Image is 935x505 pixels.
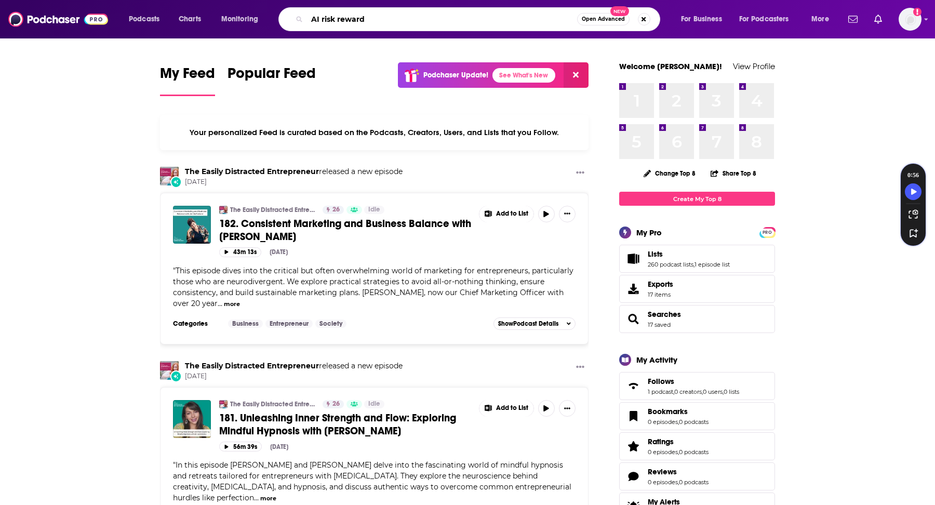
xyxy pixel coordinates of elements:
[172,11,207,28] a: Charts
[648,310,681,319] a: Searches
[648,418,678,426] a: 0 episodes
[173,460,571,502] span: "
[332,399,340,409] span: 26
[723,388,724,395] span: ,
[648,437,709,446] a: Ratings
[619,432,775,460] span: Ratings
[173,320,220,328] h3: Categories
[218,299,222,308] span: ...
[679,448,709,456] a: 0 podcasts
[185,361,403,371] h3: released a new episode
[811,12,829,26] span: More
[844,10,862,28] a: Show notifications dropdown
[559,400,576,417] button: Show More Button
[219,400,228,408] img: The Easily Distracted Entrepreneur
[702,388,703,395] span: ,
[648,437,674,446] span: Ratings
[129,12,159,26] span: Podcasts
[733,61,775,71] a: View Profile
[648,407,709,416] a: Bookmarks
[582,17,625,22] span: Open Advanced
[219,217,471,243] span: 182. Consistent Marketing and Business Balance with [PERSON_NAME]
[623,469,644,484] a: Reviews
[307,11,577,28] input: Search podcasts, credits, & more...
[648,249,730,259] a: Lists
[160,361,179,380] a: The Easily Distracted Entrepreneur
[368,205,380,215] span: Idle
[870,10,886,28] a: Show notifications dropdown
[648,280,673,289] span: Exports
[899,8,921,31] img: User Profile
[323,206,344,214] a: 26
[678,418,679,426] span: ,
[170,370,182,382] div: New Episode
[619,372,775,400] span: Follows
[623,282,644,296] span: Exports
[173,460,571,502] span: In this episode [PERSON_NAME] and [PERSON_NAME] delve into the fascinating world of mindful hypno...
[619,61,722,71] a: Welcome [PERSON_NAME]!
[913,8,921,16] svg: Add a profile image
[332,205,340,215] span: 26
[648,479,678,486] a: 0 episodes
[185,178,403,187] span: [DATE]
[228,320,263,328] a: Business
[230,400,316,408] a: The Easily Distracted Entrepreneur
[185,372,403,381] span: [DATE]
[804,11,842,28] button: open menu
[173,400,211,438] img: 181. Unleashing Inner Strength and Flow: Exploring Mindful Hypnosis with Dr. Liz Slonena
[219,217,472,243] a: 182. Consistent Marketing and Business Balance with [PERSON_NAME]
[185,167,403,177] h3: released a new episode
[228,64,316,96] a: Popular Feed
[288,7,670,31] div: Search podcasts, credits, & more...
[619,275,775,303] a: Exports
[479,206,533,222] button: Show More Button
[498,320,558,327] span: Show Podcast Details
[260,494,276,503] button: more
[219,411,472,437] a: 181. Unleashing Inner Strength and Flow: Exploring Mindful Hypnosis with [PERSON_NAME]
[710,163,757,183] button: Share Top 8
[648,467,677,476] span: Reviews
[315,320,346,328] a: Society
[623,312,644,326] a: Searches
[214,11,272,28] button: open menu
[160,167,179,185] img: The Easily Distracted Entrepreneur
[739,12,789,26] span: For Podcasters
[323,400,344,408] a: 26
[648,407,688,416] span: Bookmarks
[637,167,702,180] button: Change Top 8
[423,71,488,79] p: Podchaser Update!
[572,361,589,374] button: Show More Button
[173,266,573,308] span: "
[674,388,702,395] a: 0 creators
[219,206,228,214] img: The Easily Distracted Entrepreneur
[681,12,722,26] span: For Business
[496,210,528,218] span: Add to List
[577,13,630,25] button: Open AdvancedNew
[724,388,739,395] a: 0 lists
[479,400,533,417] button: Show More Button
[899,8,921,31] button: Show profile menu
[496,404,528,412] span: Add to List
[492,68,555,83] a: See What's New
[623,439,644,454] a: Ratings
[761,228,773,236] a: PRO
[679,479,709,486] a: 0 podcasts
[648,321,671,328] a: 17 saved
[648,377,674,386] span: Follows
[179,12,201,26] span: Charts
[219,442,262,451] button: 56m 39s
[221,12,258,26] span: Monitoring
[493,317,576,330] button: ShowPodcast Details
[170,176,182,188] div: New Episode
[559,206,576,222] button: Show More Button
[694,261,730,268] a: 1 episode list
[674,11,735,28] button: open menu
[623,409,644,423] a: Bookmarks
[185,167,319,176] a: The Easily Distracted Entrepreneur
[648,377,739,386] a: Follows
